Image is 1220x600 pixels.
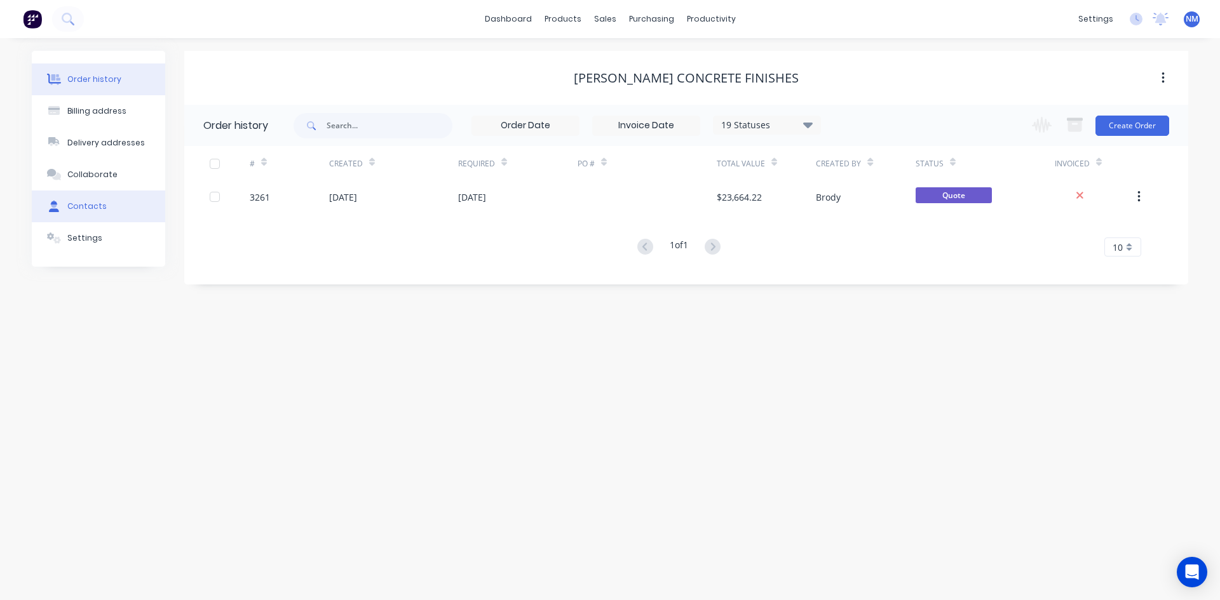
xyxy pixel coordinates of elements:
div: Created [329,158,363,170]
div: Invoiced [1055,146,1134,181]
div: Order history [67,74,121,85]
div: Invoiced [1055,158,1090,170]
div: sales [588,10,623,29]
div: Total Value [717,158,765,170]
div: [DATE] [458,190,486,204]
div: Created By [816,158,861,170]
button: Collaborate [32,159,165,190]
div: Brody [816,190,841,204]
button: Create Order [1095,116,1169,136]
span: NM [1186,13,1198,25]
span: Quote [916,187,992,203]
div: Status [916,158,944,170]
div: # [250,158,255,170]
div: Status [916,146,1055,181]
input: Order Date [472,116,579,135]
div: Open Intercom Messenger [1177,557,1207,587]
div: Delivery addresses [67,137,145,149]
div: Billing address [67,105,126,117]
div: 19 Statuses [714,118,820,132]
input: Search... [327,113,452,138]
div: # [250,146,329,181]
div: Created [329,146,458,181]
div: $23,664.22 [717,190,762,204]
div: productivity [681,10,742,29]
a: dashboard [478,10,538,29]
div: Collaborate [67,169,118,180]
button: Delivery addresses [32,127,165,159]
div: Required [458,146,578,181]
div: Settings [67,232,102,244]
div: Contacts [67,201,107,212]
div: purchasing [623,10,681,29]
div: settings [1072,10,1120,29]
div: products [538,10,588,29]
button: Settings [32,222,165,254]
div: PO # [578,146,717,181]
div: Order history [203,118,268,133]
div: [DATE] [329,190,357,204]
div: Created By [816,146,915,181]
button: Contacts [32,190,165,222]
button: Billing address [32,95,165,127]
div: Total Value [717,146,816,181]
div: Required [458,158,495,170]
span: 10 [1113,241,1123,254]
div: [PERSON_NAME] Concrete Finishes [574,70,799,86]
div: 3261 [250,190,270,204]
input: Invoice Date [593,116,700,135]
button: Order history [32,63,165,95]
div: 1 of 1 [670,238,688,257]
img: Factory [23,10,42,29]
div: PO # [578,158,595,170]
